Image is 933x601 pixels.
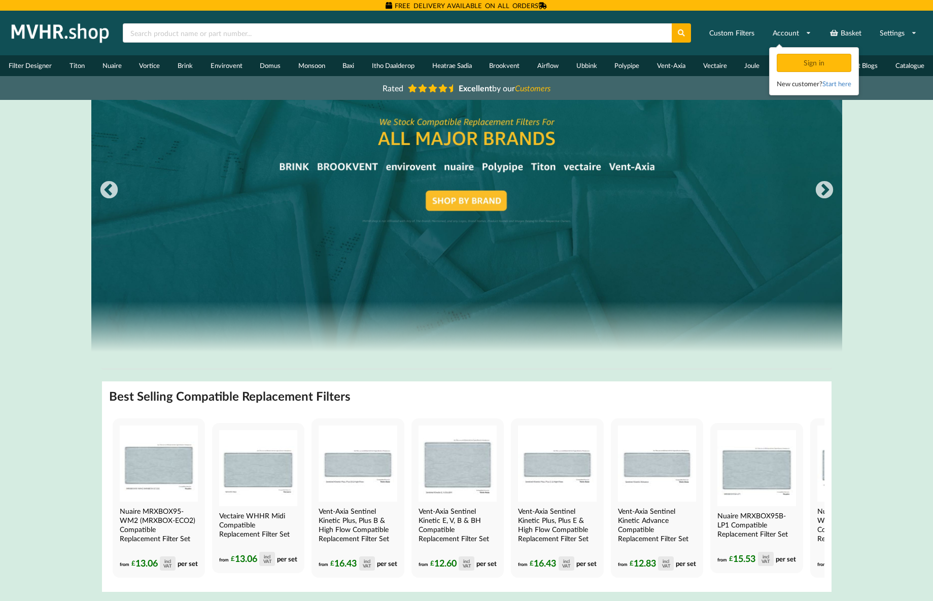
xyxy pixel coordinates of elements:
[606,55,648,76] a: Polypipe
[476,559,497,567] span: per set
[836,55,887,76] a: Short Blogs
[776,554,796,562] span: per set
[463,559,470,563] div: incl
[618,426,696,502] img: Vent-Axia Sentinel Kinetic Advance Compatible MVHR Filter Replacement Set from MVHR.shop
[529,55,568,76] a: Airflow
[430,557,434,569] span: £
[873,24,923,42] a: Settings
[212,423,304,573] a: Vectaire WHHR Midi Compatible MVHR Filter Replacement Set from MVHR.shop Vectaire WHHR Midi Compa...
[231,553,235,564] span: £
[518,561,528,567] span: from
[563,559,570,563] div: incl
[169,55,202,76] a: Brink
[480,55,529,76] a: Brookvent
[419,561,428,567] span: from
[710,423,803,573] a: Nuaire MRXBOX95B-LP1 Compatible MVHR Filter Replacement Set from MVHR.shop Nuaire MRXBOX95B-LP1 C...
[334,55,363,76] a: Baxi
[319,507,395,543] h4: Vent-Axia Sentinel Kinetic Plus, Plus B & High Flow Compatible Replacement Filter Set
[459,83,550,93] span: by our
[363,563,371,568] div: VAT
[93,55,130,76] a: Nuaire
[419,507,495,543] h4: Vent-Axia Sentinel Kinetic E, V, B & BH Compatible Replacement Filter Set
[7,20,114,46] img: mvhr.shop.png
[289,55,334,76] a: Monsoon
[814,181,835,201] button: Next
[762,559,770,563] div: VAT
[178,559,198,567] span: per set
[375,80,558,96] a: Rated Excellentby ourCustomers
[423,55,480,76] a: Heatrae Sadia
[530,557,534,569] span: £
[769,55,806,76] a: Xpelair
[330,556,374,571] div: 16.43
[113,418,205,578] a: Nuaire MRXBOX95-WM2 Compatible MVHR Filter Replacement Set from MVHR.shop Nuaire MRXBOX95-WM2 (MR...
[61,55,94,76] a: Titon
[130,55,169,76] a: Vortice
[662,563,670,568] div: VAT
[131,556,176,571] div: 13.06
[777,58,853,67] a: Sign in
[817,561,827,567] span: from
[109,388,351,404] h2: Best Selling Compatible Replacement Filters
[163,563,171,568] div: VAT
[562,563,570,568] div: VAT
[120,426,198,502] img: Nuaire MRXBOX95-WM2 Compatible MVHR Filter Replacement Set from MVHR.shop
[120,561,129,567] span: from
[411,418,504,578] a: Vent-Axia Sentinel Kinetic E, V, B & BH Compatible MVHR Filter Replacement Set from MVHR.shop Ven...
[251,55,290,76] a: Domus
[319,426,397,502] img: Vent-Axia Sentinel Kinetic Plus, Plus B & High Flow Compatible MVHR Filter Replacement Set from M...
[618,507,694,543] h4: Vent-Axia Sentinel Kinetic Advance Compatible Replacement Filter Set
[823,24,868,42] a: Basket
[312,418,404,578] a: Vent-Axia Sentinel Kinetic Plus, Plus B & High Flow Compatible MVHR Filter Replacement Set from M...
[219,430,297,506] img: Vectaire WHHR Midi Compatible MVHR Filter Replacement Set from MVHR.shop
[377,559,397,567] span: per set
[231,552,275,566] div: 13.06
[676,559,696,567] span: per set
[648,55,695,76] a: Vent-Axia
[363,55,424,76] a: Itho Daalderop
[729,553,733,564] span: £
[703,24,761,42] a: Custom Filters
[576,559,597,567] span: per set
[530,556,574,571] div: 16.43
[515,83,550,93] i: Customers
[886,55,933,76] a: Catalogue
[717,511,793,539] h4: Nuaire MRXBOX95B-LP1 Compatible Replacement Filter Set
[131,557,135,569] span: £
[383,83,403,93] span: Rated
[463,563,471,568] div: VAT
[419,426,497,502] img: Vent-Axia Sentinel Kinetic E, V, B & BH Compatible MVHR Filter Replacement Set from MVHR.shop
[817,426,895,502] img: Nuaire MRXBOX95-WH1 Compatible MVHR Filter Replacement Set from MVHR.shop
[630,556,674,571] div: 12.83
[99,181,119,201] button: Previous
[364,559,370,563] div: incl
[164,559,171,563] div: incl
[201,55,251,76] a: Envirovent
[330,557,334,569] span: £
[777,79,851,89] div: New customer?
[618,561,628,567] span: from
[430,556,474,571] div: 12.60
[663,559,669,563] div: incl
[459,83,492,93] b: Excellent
[777,54,851,72] div: Sign in
[567,55,606,76] a: Ubbink
[511,418,603,578] a: Vent-Axia Sentinel Kinetic Plus E & High Flow Compatible MVHR Filter Replacement Set from MVHR.sh...
[817,507,893,543] h4: Nuaire MRXBOX95-WH1 (MRXBOX-ECO3) Compatible Replacement Filter Set
[264,554,270,559] div: incl
[123,23,672,43] input: Search product name or part number...
[763,554,769,559] div: incl
[717,430,796,506] img: Nuaire MRXBOX95B-LP1 Compatible MVHR Filter Replacement Set from MVHR.shop
[717,556,727,562] span: from
[263,559,271,563] div: VAT
[518,426,596,502] img: Vent-Axia Sentinel Kinetic Plus E & High Flow Compatible MVHR Filter Replacement Set from MVHR.shop
[319,561,328,567] span: from
[630,557,634,569] span: £
[518,507,594,543] h4: Vent-Axia Sentinel Kinetic Plus, Plus E & High Flow Compatible Replacement Filter Set
[822,80,851,88] a: Start here
[766,24,818,42] a: Account
[729,552,773,566] div: 15.53
[277,554,297,562] span: per set
[120,507,196,543] h4: Nuaire MRXBOX95-WM2 (MRXBOX-ECO2) Compatible Replacement Filter Set
[810,418,903,578] a: Nuaire MRXBOX95-WH1 Compatible MVHR Filter Replacement Set from MVHR.shop Nuaire MRXBOX95-WH1 (MR...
